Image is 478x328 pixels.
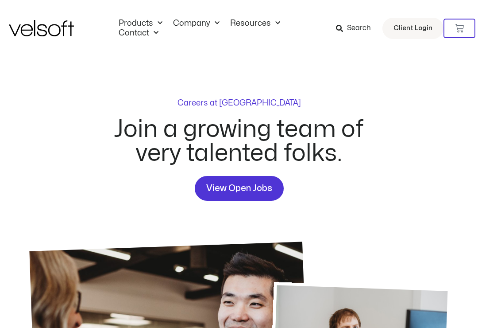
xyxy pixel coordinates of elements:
[177,99,301,107] p: Careers at [GEOGRAPHIC_DATA]
[382,18,443,39] a: Client Login
[113,19,168,28] a: ProductsMenu Toggle
[168,19,225,28] a: CompanyMenu Toggle
[104,117,374,165] h2: Join a growing team of very talented folks.
[393,23,432,34] span: Client Login
[9,20,74,36] img: Velsoft Training Materials
[206,181,272,195] span: View Open Jobs
[225,19,285,28] a: ResourcesMenu Toggle
[113,28,164,38] a: ContactMenu Toggle
[195,176,284,201] a: View Open Jobs
[113,19,328,38] nav: Menu
[347,23,371,34] span: Search
[336,21,377,36] a: Search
